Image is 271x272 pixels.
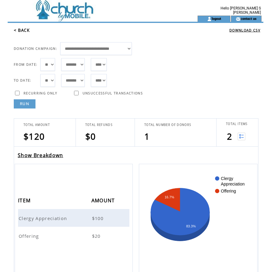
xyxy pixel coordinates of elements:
[19,233,41,239] span: Offering
[212,17,221,20] a: logout
[226,122,248,126] span: TOTAL ITEMS
[236,17,240,21] img: contact_us_icon.gif
[18,196,32,207] span: ITEM
[240,17,257,20] a: contact us
[221,176,233,181] text: Clergy
[91,198,117,202] a: AMOUNT
[144,123,191,127] span: TOTAL NUMBER OF DONORS
[92,215,105,221] span: $100
[227,130,232,142] span: 2
[14,28,30,33] a: < BACK
[14,78,32,83] span: TO DATE:
[19,233,41,238] a: Offering
[24,91,58,95] span: RECURRING ONLY
[18,152,63,159] a: Show Breakdown
[238,133,245,140] img: View list
[19,215,69,220] a: Clergy Appreciation
[14,99,35,108] a: RUN
[85,130,96,142] span: $0
[221,189,236,193] text: Offering
[14,62,37,67] span: FROM DATE:
[207,17,212,21] img: account_icon.gif
[221,6,261,15] span: Hello [PERSON_NAME] S [PERSON_NAME]
[24,123,50,127] span: TOTAL AMOUNT
[165,195,174,199] text: 16.7%
[221,182,245,186] text: Appreciation
[91,196,117,207] span: AMOUNT
[18,198,32,202] a: ITEM
[19,215,69,221] span: Clergy Appreciation
[14,46,57,51] span: DONATION CAMPAIGN:
[92,233,102,239] span: $20
[83,91,143,95] span: UNSUCCESSFUL TRANSACTIONS
[85,123,113,127] span: TOTAL REFUNDS
[229,28,260,32] a: DOWNLOAD CSV
[24,130,45,142] span: $120
[148,173,248,265] svg: A chart.
[186,224,196,228] text: 83.3%
[144,130,150,142] span: 1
